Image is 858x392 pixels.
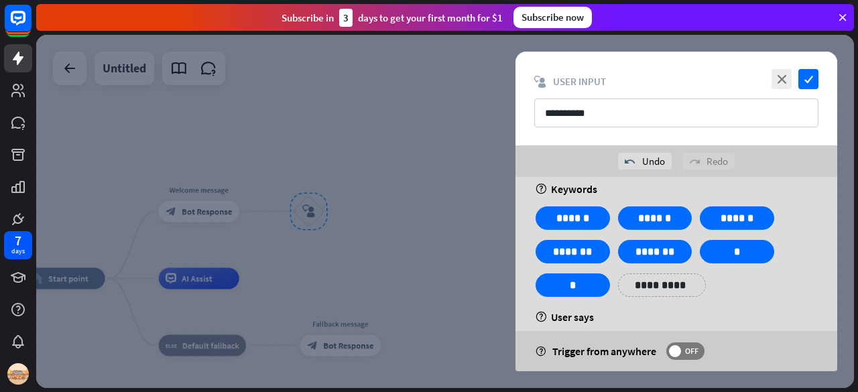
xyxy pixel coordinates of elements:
i: help [536,184,547,194]
i: block_user_input [534,76,546,88]
div: User says [536,310,817,324]
i: undo [625,156,635,167]
i: help [536,346,546,356]
div: 7 [15,235,21,247]
span: User Input [553,75,606,88]
div: Undo [618,153,672,170]
div: 3 [339,9,353,27]
i: close [772,69,792,89]
a: 7 days [4,231,32,259]
span: Trigger from anywhere [552,344,656,358]
div: Keywords [536,182,817,196]
div: Subscribe in days to get your first month for $1 [282,9,503,27]
i: redo [689,156,700,167]
div: days [11,247,25,256]
i: help [536,312,547,322]
button: Open LiveChat chat widget [11,5,51,46]
i: check [798,69,818,89]
span: OFF [681,346,702,356]
div: Redo [682,153,735,170]
div: Subscribe now [513,7,592,28]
